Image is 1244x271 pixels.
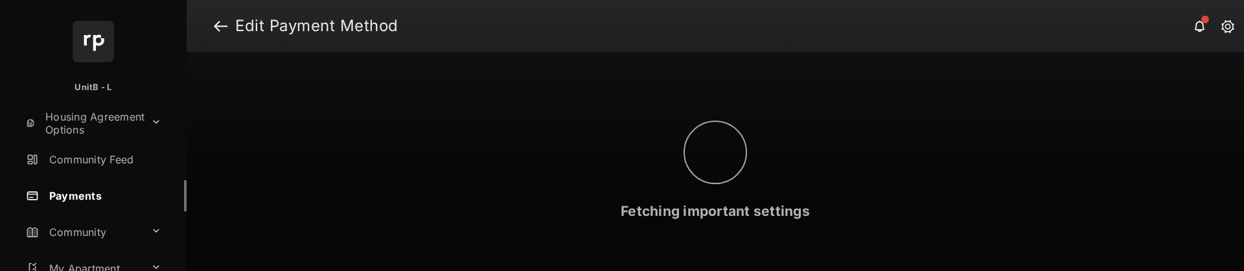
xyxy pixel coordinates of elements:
[21,144,187,175] a: Community Feed
[21,217,146,248] a: Community
[235,18,398,34] strong: Edit Payment Method
[21,180,187,211] a: Payments
[621,203,810,219] span: Fetching important settings
[21,108,146,139] a: Housing Agreement Options
[73,21,114,62] img: svg+xml;base64,PHN2ZyB4bWxucz0iaHR0cDovL3d3dy53My5vcmcvMjAwMC9zdmciIHdpZHRoPSI2NCIgaGVpZ2h0PSI2NC...
[75,81,111,94] p: UnitB - L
